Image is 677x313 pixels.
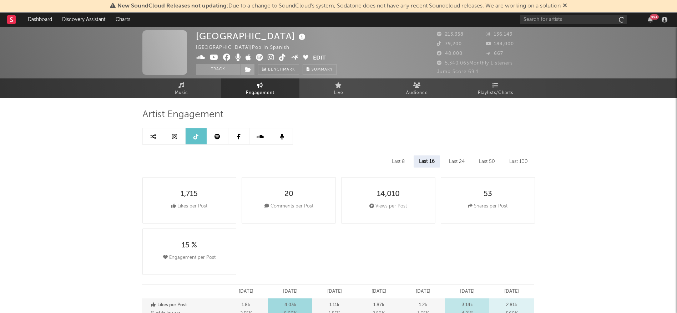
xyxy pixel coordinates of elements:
span: 213,358 [437,32,464,37]
p: [DATE] [283,287,298,296]
div: Engagement per Post [163,253,216,262]
p: 4.03k [284,301,296,309]
div: [GEOGRAPHIC_DATA] | Pop in Spanish [196,43,298,52]
p: 1.8k [242,301,250,309]
div: Shares per Post [468,202,507,211]
span: Dismiss [563,3,567,9]
div: Comments per Post [264,202,313,211]
a: Audience [378,78,456,98]
div: Last 8 [387,155,410,168]
button: Edit [313,54,326,63]
span: 667 [486,51,503,56]
span: Live [334,89,343,97]
span: 184,000 [486,42,514,46]
div: Last 24 [444,155,470,168]
a: Discovery Assistant [57,12,111,27]
span: New SoundCloud Releases not updating [117,3,227,9]
a: Charts [111,12,135,27]
p: 1.2k [419,301,427,309]
div: Last 100 [504,155,533,168]
p: 3.14k [462,301,473,309]
a: Dashboard [23,12,57,27]
button: 99+ [648,17,653,22]
span: : Due to a change to SoundCloud's system, Sodatone does not have any recent Soundcloud releases. ... [117,3,561,9]
a: Music [142,78,221,98]
div: 99 + [650,14,659,20]
span: Playlists/Charts [478,89,513,97]
a: Playlists/Charts [456,78,535,98]
button: Track [196,64,241,75]
p: [DATE] [372,287,386,296]
span: Summary [312,68,333,72]
div: 14,010 [377,190,400,199]
p: [DATE] [327,287,342,296]
div: Likes per Post [171,202,207,211]
span: 5,340,065 Monthly Listeners [437,61,513,66]
p: 2.81k [506,301,517,309]
div: 20 [284,190,293,199]
span: 79,200 [437,42,462,46]
div: Views per Post [369,202,407,211]
div: 1,715 [181,190,198,199]
p: Likes per Post [151,301,222,309]
a: Engagement [221,78,299,98]
input: Search for artists [520,15,627,24]
button: Summary [303,64,337,75]
p: [DATE] [416,287,430,296]
span: Jump Score: 69.1 [437,70,479,74]
div: 53 [484,190,492,199]
span: Audience [406,89,428,97]
div: Last 16 [414,155,440,168]
span: Artist Engagement [142,111,223,119]
a: Benchmark [258,64,299,75]
p: [DATE] [504,287,519,296]
span: 48,000 [437,51,463,56]
div: [GEOGRAPHIC_DATA] [196,30,307,42]
span: Music [175,89,188,97]
p: [DATE] [239,287,253,296]
p: [DATE] [460,287,475,296]
div: 15 % [182,241,197,250]
span: Benchmark [268,66,295,74]
div: Last 50 [474,155,500,168]
p: 1.11k [329,301,339,309]
span: Engagement [246,89,274,97]
span: 136,149 [486,32,513,37]
a: Live [299,78,378,98]
p: 1.87k [373,301,384,309]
